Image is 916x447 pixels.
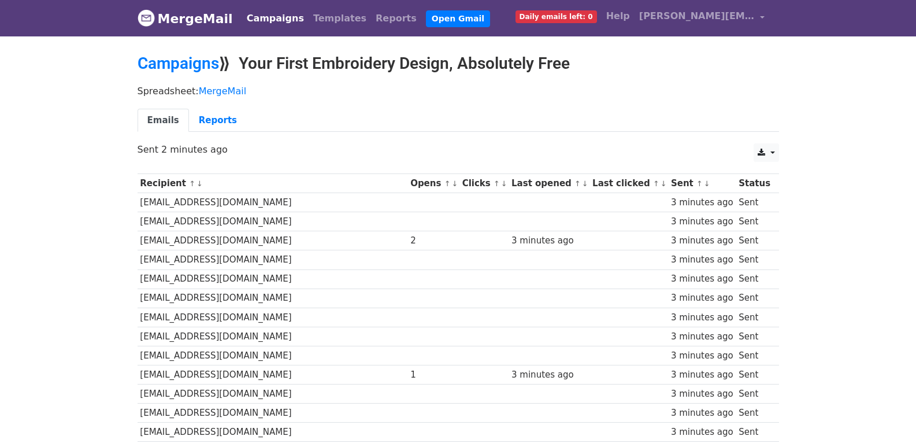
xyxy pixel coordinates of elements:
[459,174,509,193] th: Clicks
[696,179,703,188] a: ↑
[138,365,408,385] td: [EMAIL_ADDRESS][DOMAIN_NAME]
[138,346,408,365] td: [EMAIL_ADDRESS][DOMAIN_NAME]
[138,423,408,442] td: [EMAIL_ADDRESS][DOMAIN_NAME]
[635,5,770,32] a: [PERSON_NAME][EMAIL_ADDRESS][DOMAIN_NAME]
[671,349,733,363] div: 3 minutes ago
[582,179,588,188] a: ↓
[410,234,457,247] div: 2
[138,212,408,231] td: [EMAIL_ADDRESS][DOMAIN_NAME]
[736,423,773,442] td: Sent
[671,253,733,267] div: 3 minutes ago
[736,174,773,193] th: Status
[138,193,408,212] td: [EMAIL_ADDRESS][DOMAIN_NAME]
[671,368,733,382] div: 3 minutes ago
[196,179,203,188] a: ↓
[138,385,408,404] td: [EMAIL_ADDRESS][DOMAIN_NAME]
[309,7,371,30] a: Templates
[509,174,589,193] th: Last opened
[138,308,408,327] td: [EMAIL_ADDRESS][DOMAIN_NAME]
[407,174,459,193] th: Opens
[653,179,659,188] a: ↑
[671,215,733,228] div: 3 minutes ago
[511,234,587,247] div: 3 minutes ago
[671,311,733,324] div: 3 minutes ago
[704,179,710,188] a: ↓
[671,426,733,439] div: 3 minutes ago
[501,179,507,188] a: ↓
[574,179,581,188] a: ↑
[736,193,773,212] td: Sent
[736,365,773,385] td: Sent
[736,346,773,365] td: Sent
[671,407,733,420] div: 3 minutes ago
[138,6,233,31] a: MergeMail
[736,385,773,404] td: Sent
[189,109,247,132] a: Reports
[736,212,773,231] td: Sent
[494,179,500,188] a: ↑
[661,179,667,188] a: ↓
[671,272,733,286] div: 3 minutes ago
[189,179,195,188] a: ↑
[138,231,408,250] td: [EMAIL_ADDRESS][DOMAIN_NAME]
[138,54,779,73] h2: ⟫ Your First Embroidery Design, Absolutely Free
[511,5,602,28] a: Daily emails left: 0
[426,10,490,27] a: Open Gmail
[736,308,773,327] td: Sent
[444,179,451,188] a: ↑
[138,250,408,269] td: [EMAIL_ADDRESS][DOMAIN_NAME]
[736,327,773,346] td: Sent
[671,330,733,343] div: 3 minutes ago
[671,387,733,401] div: 3 minutes ago
[371,7,421,30] a: Reports
[410,368,457,382] div: 1
[671,291,733,305] div: 3 minutes ago
[516,10,597,23] span: Daily emails left: 0
[242,7,309,30] a: Campaigns
[736,289,773,308] td: Sent
[138,9,155,27] img: MergeMail logo
[511,368,587,382] div: 3 minutes ago
[138,85,779,97] p: Spreadsheet:
[138,269,408,289] td: [EMAIL_ADDRESS][DOMAIN_NAME]
[138,327,408,346] td: [EMAIL_ADDRESS][DOMAIN_NAME]
[138,109,189,132] a: Emails
[589,174,668,193] th: Last clicked
[736,250,773,269] td: Sent
[736,269,773,289] td: Sent
[451,179,458,188] a: ↓
[671,196,733,209] div: 3 minutes ago
[736,231,773,250] td: Sent
[639,9,755,23] span: [PERSON_NAME][EMAIL_ADDRESS][DOMAIN_NAME]
[138,404,408,423] td: [EMAIL_ADDRESS][DOMAIN_NAME]
[602,5,635,28] a: Help
[736,404,773,423] td: Sent
[199,86,246,97] a: MergeMail
[138,143,779,156] p: Sent 2 minutes ago
[668,174,736,193] th: Sent
[138,289,408,308] td: [EMAIL_ADDRESS][DOMAIN_NAME]
[138,174,408,193] th: Recipient
[138,54,219,73] a: Campaigns
[671,234,733,247] div: 3 minutes ago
